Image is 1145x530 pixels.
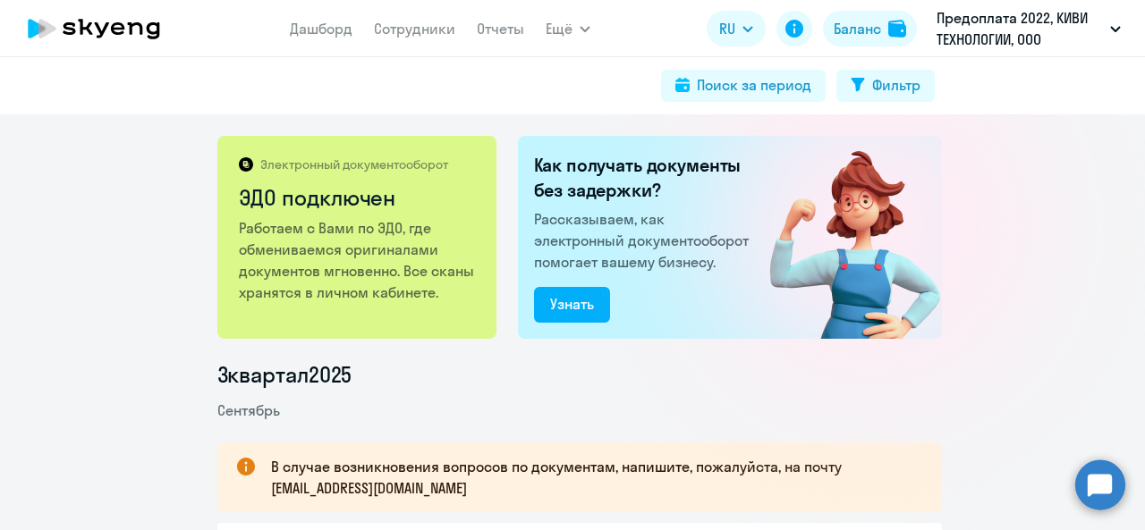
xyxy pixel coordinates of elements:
span: Ещё [546,18,572,39]
p: Электронный документооборот [260,156,448,172]
span: Сентябрь [217,401,280,419]
li: 3 квартал 2025 [217,360,942,389]
img: connected [741,136,942,339]
div: Фильтр [872,74,920,96]
button: Ещё [546,11,590,46]
button: Балансbalance [823,11,917,46]
div: Поиск за период [697,74,811,96]
a: Отчеты [477,20,524,38]
img: balance [888,20,906,38]
button: Предоплата 2022, КИВИ ТЕХНОЛОГИИ, ООО [928,7,1130,50]
button: Фильтр [836,70,935,102]
p: Работаем с Вами по ЭДО, где обмениваемся оригиналами документов мгновенно. Все сканы хранятся в л... [239,217,478,303]
h2: ЭДО подключен [239,183,478,212]
button: RU [707,11,766,46]
button: Узнать [534,287,610,323]
p: Предоплата 2022, КИВИ ТЕХНОЛОГИИ, ООО [937,7,1103,50]
div: Узнать [550,293,594,315]
h2: Как получать документы без задержки? [534,153,756,203]
span: RU [719,18,735,39]
div: Баланс [834,18,881,39]
a: Сотрудники [374,20,455,38]
button: Поиск за период [661,70,826,102]
p: В случае возникновения вопросов по документам, напишите, пожалуйста, на почту [EMAIL_ADDRESS][DOM... [271,456,910,499]
p: Рассказываем, как электронный документооборот помогает вашему бизнесу. [534,208,756,273]
a: Дашборд [290,20,352,38]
